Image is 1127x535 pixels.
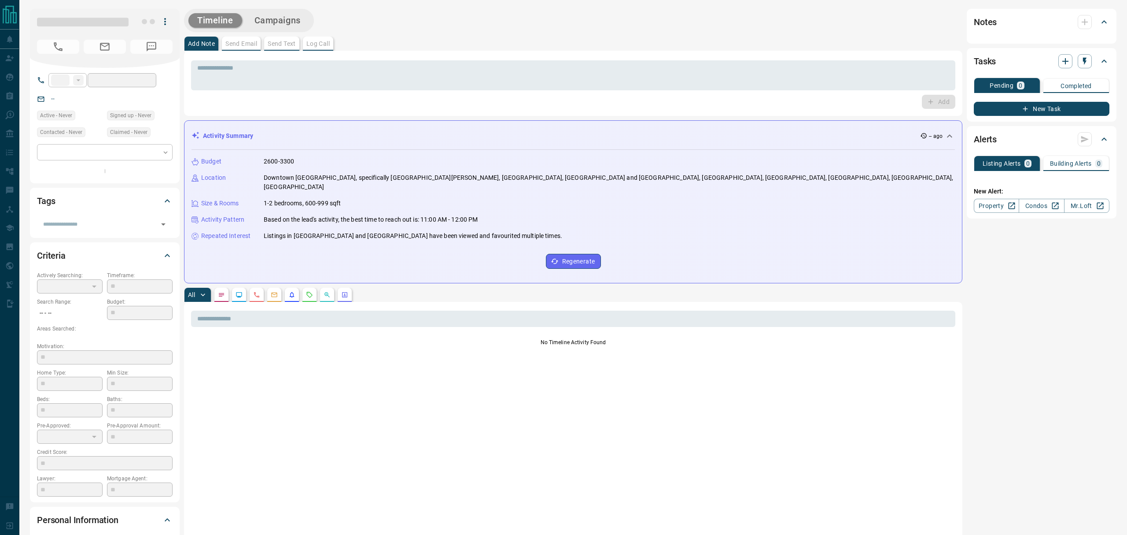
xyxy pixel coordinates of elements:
p: -- - -- [37,306,103,320]
p: Activity Summary [203,131,253,141]
p: Pending [990,82,1013,89]
p: Repeated Interest [201,231,250,241]
div: Activity Summary-- ago [192,128,955,144]
button: Regenerate [546,254,601,269]
p: Beds: [37,395,103,403]
p: Downtown [GEOGRAPHIC_DATA], specifically [GEOGRAPHIC_DATA][PERSON_NAME], [GEOGRAPHIC_DATA], [GEOG... [264,173,955,192]
div: Criteria [37,245,173,266]
button: Open [157,218,169,230]
p: Baths: [107,395,173,403]
div: Notes [974,11,1109,33]
svg: Notes [218,291,225,298]
p: Timeframe: [107,271,173,279]
p: 2600-3300 [264,157,294,166]
svg: Listing Alerts [288,291,295,298]
h2: Notes [974,15,997,29]
a: Property [974,199,1019,213]
p: Add Note [188,41,215,47]
p: Budget [201,157,221,166]
p: Home Type: [37,369,103,377]
a: Condos [1019,199,1064,213]
p: 0 [1026,160,1030,167]
p: Pre-Approved: [37,422,103,430]
h2: Criteria [37,249,66,263]
svg: Lead Browsing Activity [236,291,243,298]
p: Building Alerts [1050,160,1092,167]
p: Budget: [107,298,173,306]
span: Contacted - Never [40,128,82,137]
span: No Number [130,40,173,54]
p: Listings in [GEOGRAPHIC_DATA] and [GEOGRAPHIC_DATA] have been viewed and favourited multiple times. [264,231,562,241]
p: Activity Pattern [201,215,244,224]
p: 0 [1019,82,1022,89]
p: Location [201,173,226,182]
p: Mortgage Agent: [107,475,173,483]
p: Completed [1061,83,1092,89]
p: -- ago [929,132,943,140]
h2: Personal Information [37,513,118,527]
div: Tasks [974,51,1109,72]
button: Campaigns [246,13,309,28]
span: No Number [37,40,79,54]
div: Tags [37,190,173,212]
h2: Alerts [974,132,997,146]
h2: Tags [37,194,55,208]
h2: Tasks [974,54,996,68]
svg: Calls [253,291,260,298]
p: Credit Score: [37,448,173,456]
svg: Requests [306,291,313,298]
p: Based on the lead's activity, the best time to reach out is: 11:00 AM - 12:00 PM [264,215,478,224]
span: Signed up - Never [110,111,151,120]
button: Timeline [188,13,242,28]
span: Active - Never [40,111,72,120]
p: New Alert: [974,187,1109,196]
p: Size & Rooms [201,199,239,208]
svg: Agent Actions [341,291,348,298]
p: Search Range: [37,298,103,306]
span: Claimed - Never [110,128,147,137]
p: Min Size: [107,369,173,377]
p: Listing Alerts [983,160,1021,167]
p: Pre-Approval Amount: [107,422,173,430]
span: No Email [84,40,126,54]
a: Mr.Loft [1064,199,1109,213]
p: 1-2 bedrooms, 600-999 sqft [264,199,341,208]
p: Areas Searched: [37,325,173,333]
div: Alerts [974,129,1109,150]
p: Lawyer: [37,475,103,483]
p: 0 [1097,160,1101,167]
button: New Task [974,102,1109,116]
p: All [188,292,195,298]
svg: Emails [271,291,278,298]
div: Personal Information [37,509,173,531]
p: Actively Searching: [37,271,103,279]
p: No Timeline Activity Found [191,338,955,346]
p: Motivation: [37,342,173,350]
svg: Opportunities [324,291,331,298]
a: -- [51,95,55,102]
